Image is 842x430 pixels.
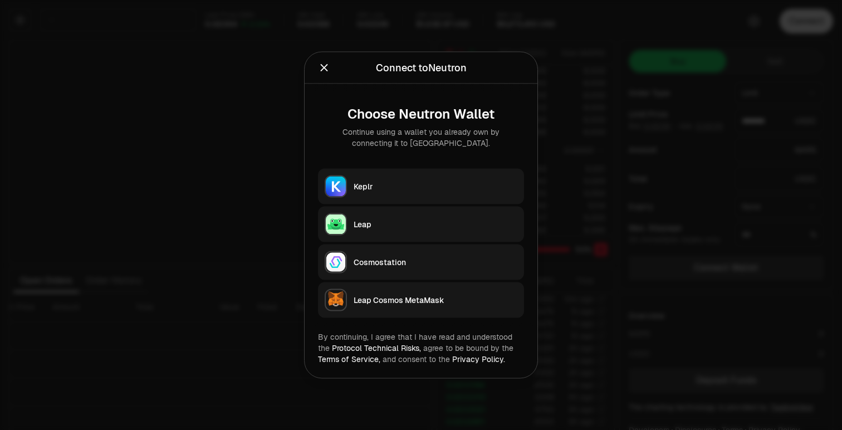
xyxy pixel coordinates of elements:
div: Leap [354,219,517,230]
button: CosmostationCosmostation [318,245,524,280]
a: Privacy Policy. [452,354,505,364]
a: Protocol Technical Risks, [332,343,421,353]
div: Continue using a wallet you already own by connecting it to [GEOGRAPHIC_DATA]. [327,126,515,149]
img: Leap [326,214,346,234]
div: Leap Cosmos MetaMask [354,295,517,306]
img: Leap Cosmos MetaMask [326,290,346,310]
img: Cosmostation [326,252,346,272]
div: Choose Neutron Wallet [327,106,515,122]
div: Cosmostation [354,257,517,268]
img: Keplr [326,177,346,197]
a: Terms of Service, [318,354,380,364]
button: LeapLeap [318,207,524,242]
div: Connect to Neutron [376,60,467,76]
button: Leap Cosmos MetaMaskLeap Cosmos MetaMask [318,282,524,318]
div: Keplr [354,181,517,192]
div: By continuing, I agree that I have read and understood the agree to be bound by the and consent t... [318,331,524,365]
button: KeplrKeplr [318,169,524,204]
button: Close [318,60,330,76]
